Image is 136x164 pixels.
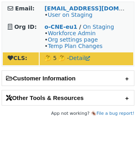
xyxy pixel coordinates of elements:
[79,24,81,30] strong: /
[14,24,37,30] strong: Org ID:
[44,24,77,30] a: o-CNE-eu1
[2,90,134,105] h2: Other Tools & Resources
[83,24,114,30] a: On Staging
[44,12,92,18] span: •
[96,111,134,116] a: File a bug report!
[2,110,134,118] footer: App not working? 🪳
[44,30,102,49] span: • • •
[48,36,98,43] a: Org settings page
[69,55,90,61] a: Detail
[40,52,133,65] td: 🤔 5 🤔 -
[48,43,102,49] a: Temp Plan Changes
[2,71,134,86] h2: Customer Information
[8,55,27,61] strong: CLS:
[15,5,35,12] strong: Email:
[48,12,92,18] a: User on Staging
[48,30,96,36] a: Workforce Admin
